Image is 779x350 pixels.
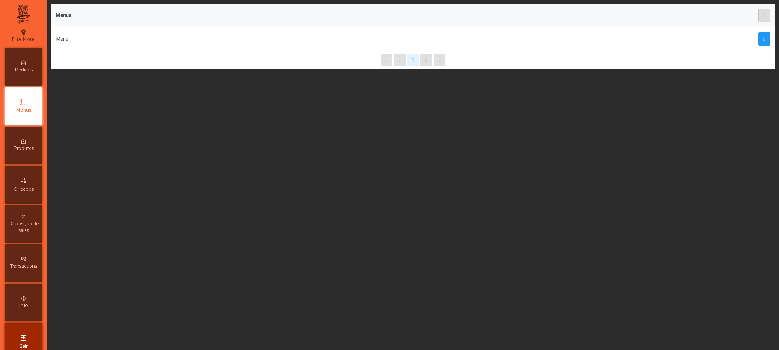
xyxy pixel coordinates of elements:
[19,302,28,309] span: Info
[12,28,35,43] div: Elite Motel
[56,35,437,43] div: Menu
[20,334,27,342] i: exit_to_app
[14,145,34,152] span: Produtos
[10,263,37,270] span: Transactions
[407,54,419,66] button: 1
[16,107,31,113] span: Menus
[20,177,27,184] i: qr_code
[20,29,27,36] i: location_on
[15,67,33,73] span: Pedidos
[51,4,442,27] th: Menus
[14,186,34,193] span: Qr codes
[16,3,31,25] img: qpiato
[20,343,28,350] span: Sair
[6,221,41,234] span: Disposição de salas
